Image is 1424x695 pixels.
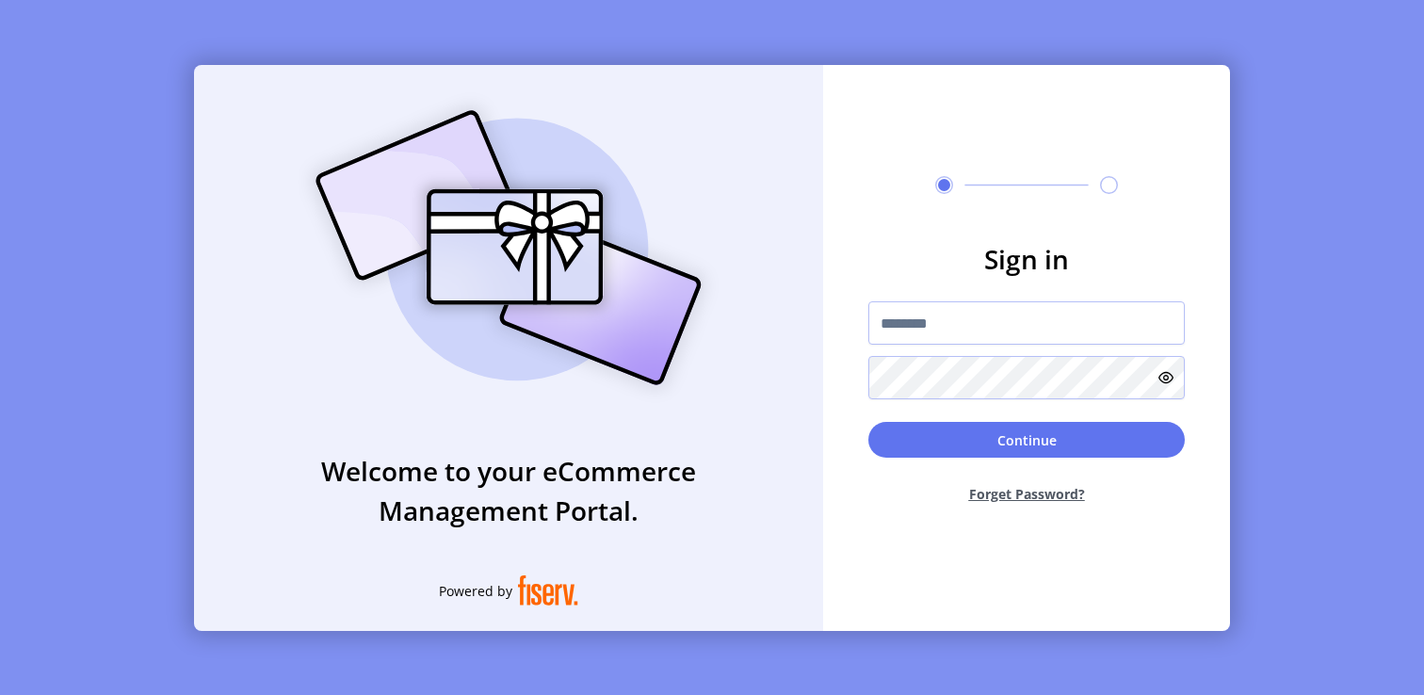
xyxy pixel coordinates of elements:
[868,422,1185,458] button: Continue
[868,469,1185,519] button: Forget Password?
[439,581,512,601] span: Powered by
[194,451,823,530] h3: Welcome to your eCommerce Management Portal.
[287,89,730,406] img: card_Illustration.svg
[868,239,1185,279] h3: Sign in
